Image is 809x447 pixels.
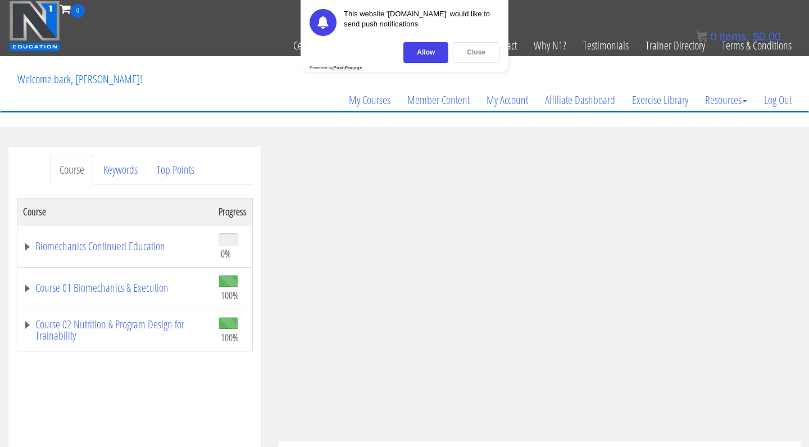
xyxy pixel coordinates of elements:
a: Trainer Directory [637,18,713,73]
a: Top Points [148,156,203,184]
a: Member Content [399,73,478,127]
div: Powered by [310,65,362,70]
a: Course 02 Nutrition & Program Design for Trainability [23,319,207,341]
div: Close [453,42,499,63]
a: Keywords [94,156,147,184]
a: Course 01 Biomechanics & Execution [23,282,207,294]
th: Progress [213,198,253,225]
a: Resources [697,73,756,127]
a: Exercise Library [624,73,697,127]
a: 0 [60,1,85,16]
img: n1-education [9,1,60,51]
div: This website '[DOMAIN_NAME]' would like to send push notifications [344,9,499,36]
a: Log Out [756,73,800,127]
span: 100% [221,331,239,344]
th: Course [17,198,213,225]
div: Allow [403,42,448,63]
p: Welcome back, [PERSON_NAME]! [9,57,151,102]
a: Terms & Conditions [713,18,800,73]
bdi: 0.00 [753,30,781,43]
a: 0 items: $0.00 [696,30,781,43]
a: My Courses [340,73,399,127]
span: 100% [221,289,239,301]
a: Testimonials [575,18,637,73]
span: 0 [71,4,85,18]
a: Biomechanics Continued Education [23,241,207,252]
span: 0 [710,30,716,43]
a: Certs [285,18,319,73]
a: Affiliate Dashboard [537,73,624,127]
span: items: [720,30,749,43]
a: Course [51,156,93,184]
img: icon11.png [696,31,707,42]
a: Why N1? [525,18,575,73]
a: My Account [478,73,537,127]
span: $ [753,30,759,43]
strong: PushEngage [333,65,362,70]
span: 0% [221,247,231,260]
